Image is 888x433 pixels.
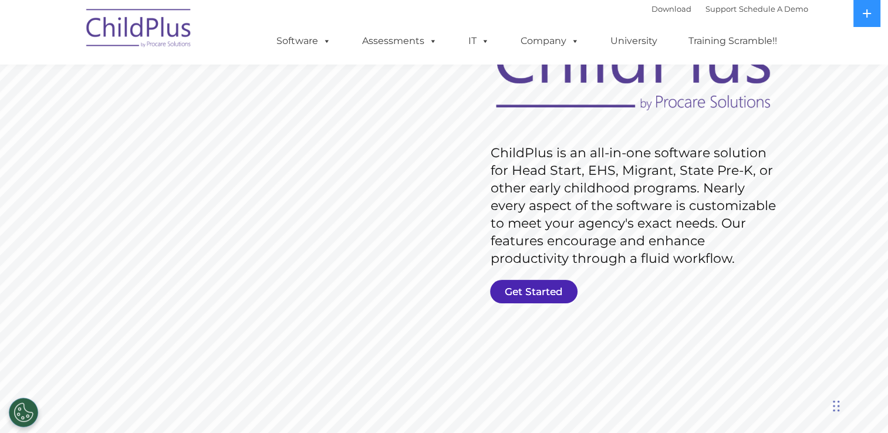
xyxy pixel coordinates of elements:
[651,4,691,13] a: Download
[491,144,782,268] rs-layer: ChildPlus is an all-in-one software solution for Head Start, EHS, Migrant, State Pre-K, or other ...
[705,4,737,13] a: Support
[677,29,789,53] a: Training Scramble!!
[833,388,840,424] div: Drag
[80,1,198,59] img: ChildPlus by Procare Solutions
[651,4,808,13] font: |
[697,306,888,433] iframe: Chat Widget
[490,280,578,303] a: Get Started
[457,29,501,53] a: IT
[599,29,669,53] a: University
[350,29,449,53] a: Assessments
[9,398,38,427] button: Cookies Settings
[265,29,343,53] a: Software
[509,29,591,53] a: Company
[739,4,808,13] a: Schedule A Demo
